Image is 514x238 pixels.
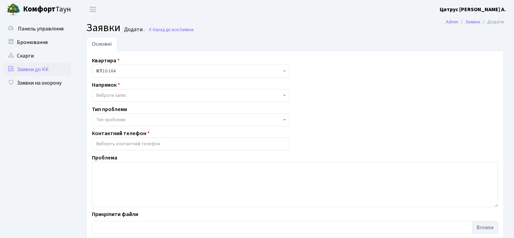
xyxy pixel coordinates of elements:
[465,18,480,25] a: Заявки
[7,3,20,16] img: logo.png
[92,65,290,78] span: <b>КТ</b>&nbsp;&nbsp;&nbsp;&nbsp;10-164
[96,68,282,74] span: <b>КТ</b>&nbsp;&nbsp;&nbsp;&nbsp;10-164
[92,105,127,113] label: Тип проблеми
[23,4,71,15] span: Таун
[23,4,55,15] b: Комфорт
[96,92,127,99] span: Вибрати запис
[3,49,71,63] a: Скарги
[436,15,514,29] nav: breadcrumb
[92,154,117,162] label: Проблема
[92,57,120,65] label: Квартира
[3,22,71,36] a: Панель управління
[480,18,504,26] li: Додати
[92,210,138,218] label: Прикріпити файли
[123,26,145,33] small: Додати .
[148,26,194,33] a: Назад до всіхЗаявки
[96,68,102,74] b: КТ
[92,138,290,150] input: Виберіть контактний телефон
[86,37,117,51] a: Основні
[92,81,120,89] label: Напрямок
[3,63,71,76] a: Заявки до КК
[3,36,71,49] a: Бронювання
[96,116,125,123] span: Тип проблеми
[446,18,458,25] a: Admin
[84,4,101,15] button: Переключити навігацію
[3,76,71,90] a: Заявки на охорону
[18,25,64,33] span: Панель управління
[440,5,506,14] a: Цитрус [PERSON_NAME] А.
[179,26,194,33] span: Заявки
[86,20,121,36] span: Заявки
[92,129,150,137] label: Контактний телефон
[440,6,506,13] b: Цитрус [PERSON_NAME] А.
